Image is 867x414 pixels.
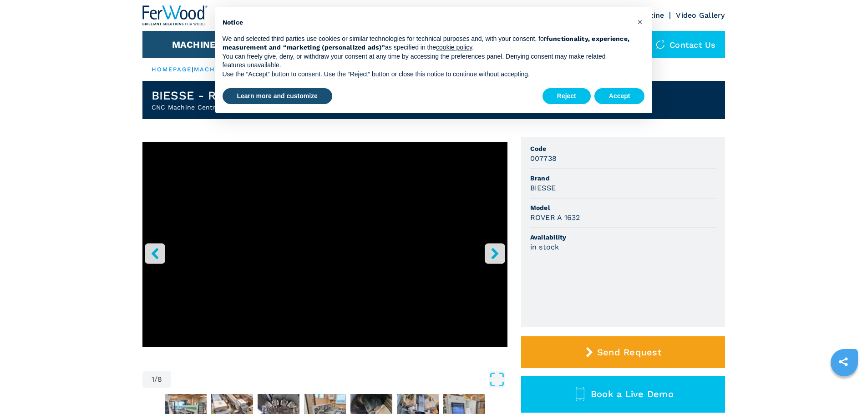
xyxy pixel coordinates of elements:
h2: Notice [223,18,630,27]
button: Close this notice [633,15,648,29]
h1: BIESSE - ROVER A 1632 [152,88,289,103]
span: | [192,66,193,73]
button: left-button [145,243,165,264]
span: Brand [530,174,716,183]
p: Use the “Accept” button to consent. Use the “Reject” button or close this notice to continue with... [223,70,630,79]
span: Code [530,144,716,153]
p: You can freely give, deny, or withdraw your consent at any time by accessing the preferences pane... [223,52,630,70]
button: Accept [594,88,645,105]
img: Contact us [656,40,665,49]
a: cookie policy [436,44,472,51]
span: 1 [152,376,154,383]
p: We and selected third parties use cookies or similar technologies for technical purposes and, wit... [223,35,630,52]
a: HOMEPAGE [152,66,192,73]
button: Book a Live Demo [521,376,725,413]
button: right-button [485,243,505,264]
span: Book a Live Demo [591,389,674,399]
span: 8 [157,376,162,383]
strong: functionality, experience, measurement and “marketing (personalized ads)” [223,35,630,51]
a: sharethis [832,350,855,373]
h3: BIESSE [530,183,556,193]
button: Machines [172,39,222,50]
img: Ferwood [142,5,208,25]
div: Contact us [647,31,725,58]
span: / [154,376,157,383]
a: Video Gallery [676,11,725,20]
button: Reject [543,88,591,105]
h3: in stock [530,242,559,252]
span: Send Request [597,347,661,358]
span: Availability [530,233,716,242]
h3: 007738 [530,153,557,164]
div: Go to Slide 1 [142,142,507,362]
button: Learn more and customize [223,88,332,105]
button: Open Fullscreen [173,371,505,388]
span: × [637,16,643,27]
a: machines [194,66,233,73]
iframe: YouTube video player [142,142,507,347]
button: Send Request [521,336,725,368]
span: Model [530,203,716,212]
h3: ROVER A 1632 [530,212,580,223]
h2: CNC Machine Centres With Pod And Rail [152,103,289,112]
